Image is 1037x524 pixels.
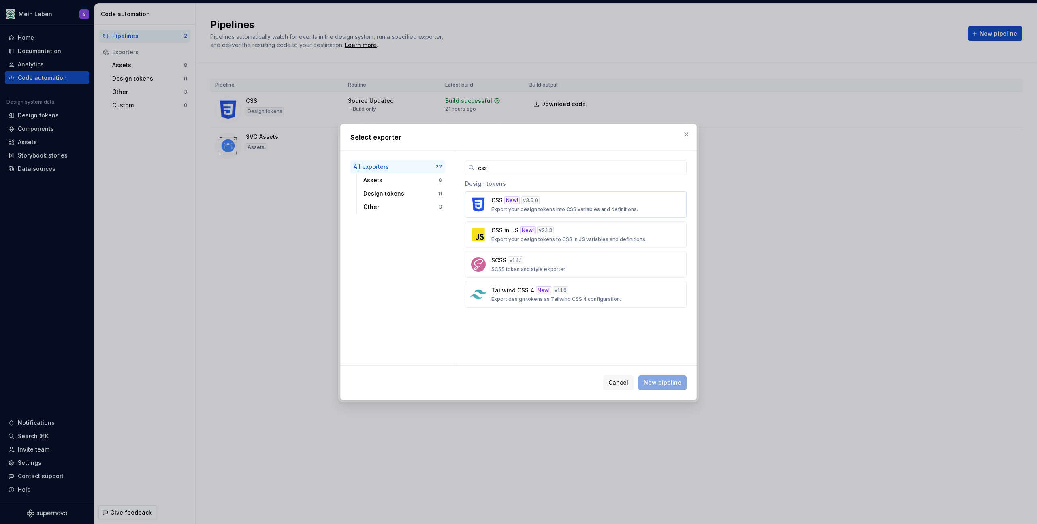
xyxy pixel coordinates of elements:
[363,190,438,198] div: Design tokens
[491,266,565,273] p: SCSS token and style exporter
[536,286,551,294] div: New!
[475,160,687,175] input: Search...
[439,177,442,183] div: 8
[360,200,445,213] button: Other3
[491,206,638,213] p: Export your design tokens into CSS variables and definitions.
[350,132,687,142] h2: Select exporter
[491,196,503,204] p: CSS
[491,286,534,294] p: Tailwind CSS 4
[504,196,520,204] div: New!
[491,226,518,234] p: CSS in JS
[363,203,439,211] div: Other
[360,187,445,200] button: Design tokens11
[508,256,523,264] div: v 1.4.1
[520,226,536,234] div: New!
[363,176,439,184] div: Assets
[491,256,506,264] p: SCSS
[521,196,540,204] div: v 3.5.0
[360,174,445,187] button: Assets8
[350,160,445,173] button: All exporters22
[491,296,621,302] p: Export design tokens as Tailwind CSS 4 configuration.
[608,379,628,387] span: Cancel
[465,175,687,191] div: Design tokens
[537,226,554,234] div: v 2.1.3
[465,281,687,308] button: Tailwind CSS 4New!v1.1.0Export design tokens as Tailwind CSS 4 configuration.
[435,164,442,170] div: 22
[465,191,687,218] button: CSSNew!v3.5.0Export your design tokens into CSS variables and definitions.
[438,190,442,197] div: 11
[465,251,687,278] button: SCSSv1.4.1SCSS token and style exporter
[491,236,647,243] p: Export your design tokens to CSS in JS variables and definitions.
[603,375,634,390] button: Cancel
[354,163,435,171] div: All exporters
[465,221,687,248] button: CSS in JSNew!v2.1.3Export your design tokens to CSS in JS variables and definitions.
[553,286,568,294] div: v 1.1.0
[439,204,442,210] div: 3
